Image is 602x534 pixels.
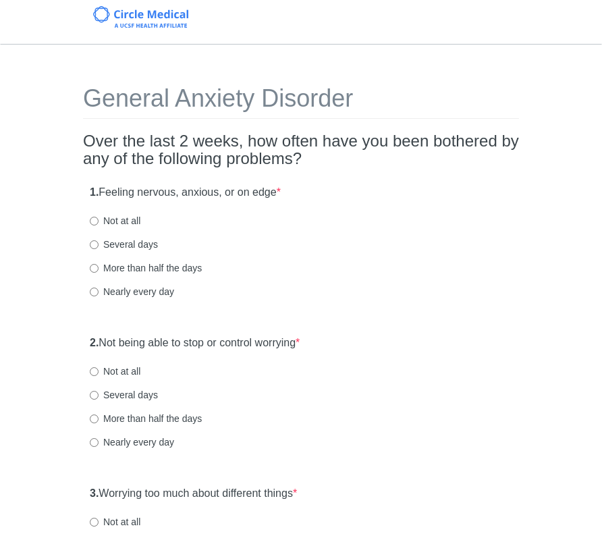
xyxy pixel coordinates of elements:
[90,367,99,376] input: Not at all
[90,391,99,400] input: Several days
[90,238,158,251] label: Several days
[90,217,99,225] input: Not at all
[90,435,174,449] label: Nearly every day
[83,85,519,119] h1: General Anxiety Disorder
[90,240,99,249] input: Several days
[90,186,99,198] strong: 1.
[90,288,99,296] input: Nearly every day
[90,487,99,499] strong: 3.
[93,6,188,28] img: Circle Medical Logo
[90,388,158,402] label: Several days
[90,438,99,447] input: Nearly every day
[90,185,281,201] label: Feeling nervous, anxious, or on edge
[90,486,297,502] label: Worrying too much about different things
[90,365,140,378] label: Not at all
[90,518,99,527] input: Not at all
[90,214,140,228] label: Not at all
[90,261,202,275] label: More than half the days
[90,336,300,351] label: Not being able to stop or control worrying
[83,132,519,168] h2: Over the last 2 weeks, how often have you been bothered by any of the following problems?
[90,285,174,298] label: Nearly every day
[90,337,99,348] strong: 2.
[90,515,140,529] label: Not at all
[90,412,202,425] label: More than half the days
[90,415,99,423] input: More than half the days
[90,264,99,273] input: More than half the days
